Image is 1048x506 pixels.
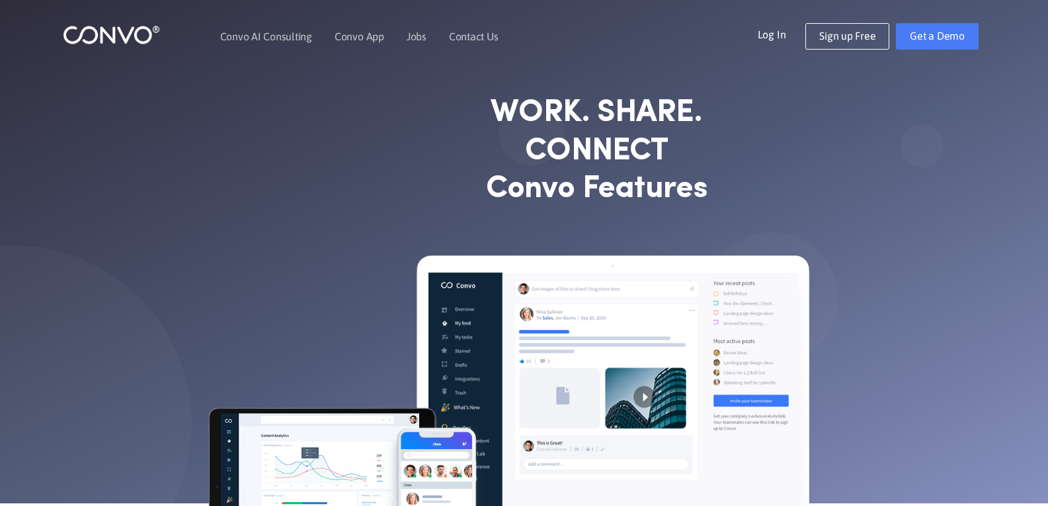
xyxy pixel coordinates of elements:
[428,95,766,209] strong: WORK. SHARE. CONNECT Convo Features
[449,31,499,42] a: Contact Us
[220,31,312,42] a: Convo AI Consulting
[896,23,979,50] a: Get a Demo
[900,124,943,167] img: shape_not_found
[407,31,426,42] a: Jobs
[805,23,889,50] a: Sign up Free
[63,24,160,45] img: logo_1.png
[335,31,384,42] a: Convo App
[758,23,806,44] a: Log In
